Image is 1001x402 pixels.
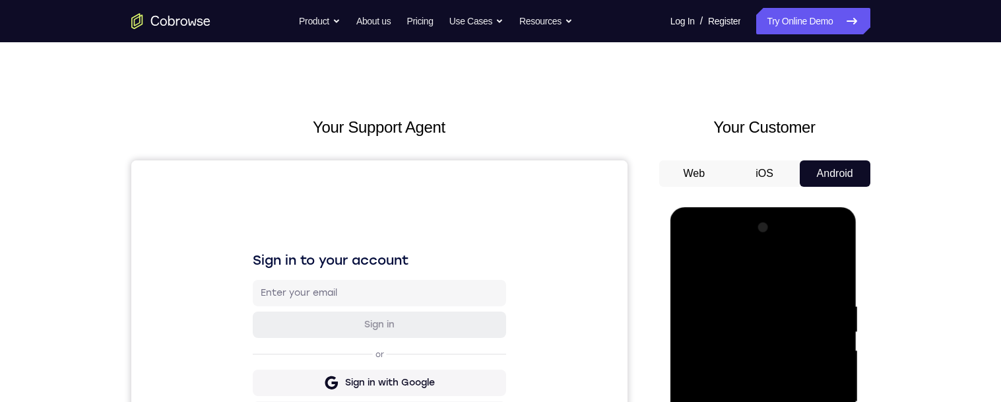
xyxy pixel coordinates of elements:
[659,116,870,139] h2: Your Customer
[659,160,730,187] button: Web
[209,279,309,292] div: Sign in with Intercom
[242,189,255,199] p: or
[131,13,210,29] a: Go to the home page
[708,8,740,34] a: Register
[210,311,307,324] div: Sign in with Zendesk
[670,8,695,34] a: Log In
[519,8,573,34] button: Resources
[121,209,375,236] button: Sign in with Google
[729,160,800,187] button: iOS
[800,160,870,187] button: Android
[356,8,391,34] a: About us
[406,8,433,34] a: Pricing
[700,13,703,29] span: /
[449,8,503,34] button: Use Cases
[214,248,304,261] div: Sign in with GitHub
[223,342,317,351] a: Create a new account
[121,241,375,267] button: Sign in with GitHub
[299,8,340,34] button: Product
[121,273,375,299] button: Sign in with Intercom
[121,341,375,352] p: Don't have an account?
[214,216,304,229] div: Sign in with Google
[131,116,628,139] h2: Your Support Agent
[121,304,375,331] button: Sign in with Zendesk
[756,8,870,34] a: Try Online Demo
